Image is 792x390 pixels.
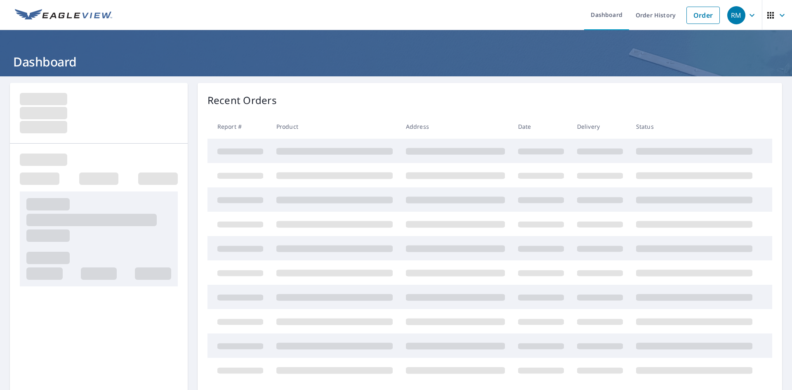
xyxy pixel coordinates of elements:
th: Delivery [570,114,629,139]
p: Recent Orders [207,93,277,108]
div: RM [727,6,745,24]
th: Product [270,114,399,139]
img: EV Logo [15,9,112,21]
th: Report # [207,114,270,139]
a: Order [686,7,720,24]
h1: Dashboard [10,53,782,70]
th: Status [629,114,759,139]
th: Date [511,114,570,139]
th: Address [399,114,511,139]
